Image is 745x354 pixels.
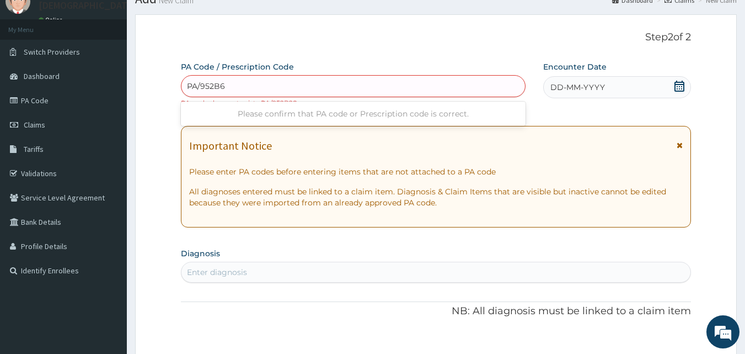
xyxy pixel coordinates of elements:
div: Please confirm that PA code or Prescription code is correct. [181,104,526,124]
div: Minimize live chat window [181,6,207,32]
p: [DEMOGRAPHIC_DATA][PERSON_NAME] [39,1,208,10]
a: Online [39,16,65,24]
p: Step 2 of 2 [181,31,692,44]
span: Claims [24,120,45,130]
p: Please enter PA codes before entering items that are not attached to a PA code [189,166,683,177]
small: PA code does not exist : PA/952B28 [181,99,297,107]
span: Tariffs [24,144,44,154]
p: NB: All diagnosis must be linked to a claim item [181,304,692,319]
h1: Important Notice [189,140,272,152]
label: PA Code / Prescription Code [181,61,294,72]
span: We're online! [64,107,152,218]
p: All diagnoses entered must be linked to a claim item. Diagnosis & Claim Items that are visible bu... [189,186,683,208]
div: Enter diagnosis [187,267,247,278]
span: DD-MM-YYYY [550,82,605,93]
label: Encounter Date [543,61,607,72]
span: Switch Providers [24,47,80,57]
span: Dashboard [24,71,60,81]
img: d_794563401_company_1708531726252_794563401 [20,55,45,83]
label: Diagnosis [181,248,220,259]
textarea: Type your message and hit 'Enter' [6,236,210,275]
div: Chat with us now [57,62,185,76]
